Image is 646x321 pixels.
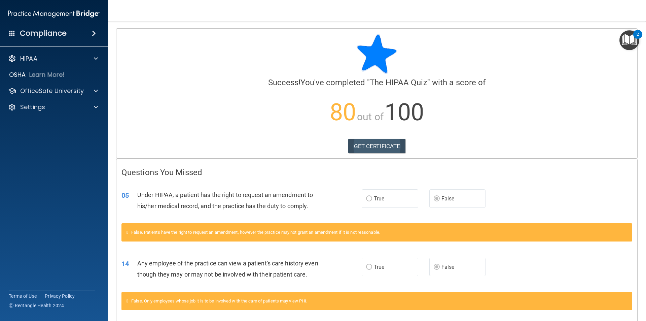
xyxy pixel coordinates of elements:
p: OfficeSafe University [20,87,84,95]
input: True [366,265,372,270]
span: False [441,264,455,270]
a: Terms of Use [9,293,37,299]
span: False. Only employees whose job it is to be involved with the care of patients may view PHI. [131,298,307,303]
img: PMB logo [8,7,100,21]
span: 14 [121,260,129,268]
span: False. Patients have the right to request an amendment, however the practice may not grant an ame... [131,230,380,235]
span: True [374,195,384,202]
input: False [434,265,440,270]
img: blue-star-rounded.9d042014.png [357,34,397,74]
span: False [441,195,455,202]
input: False [434,196,440,201]
input: True [366,196,372,201]
h4: You've completed " " with a score of [121,78,632,87]
span: Success! [268,78,301,87]
a: Settings [8,103,98,111]
p: OSHA [9,71,26,79]
div: 2 [637,34,639,43]
p: HIPAA [20,55,37,63]
p: Settings [20,103,45,111]
span: Under HIPAA, a patient has the right to request an amendment to his/her medical record, and the p... [137,191,313,210]
h4: Compliance [20,29,67,38]
a: HIPAA [8,55,98,63]
a: Privacy Policy [45,293,75,299]
span: 05 [121,191,129,199]
span: out of [357,111,384,123]
span: True [374,264,384,270]
span: 100 [385,98,424,126]
a: OfficeSafe University [8,87,98,95]
a: GET CERTIFICATE [348,139,406,154]
p: Learn More! [29,71,65,79]
span: The HIPAA Quiz [370,78,427,87]
span: 80 [330,98,356,126]
span: Any employee of the practice can view a patient's care history even though they may or may not be... [137,260,318,278]
span: Ⓒ Rectangle Health 2024 [9,302,64,309]
h4: Questions You Missed [121,168,632,177]
button: Open Resource Center, 2 new notifications [619,30,639,50]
